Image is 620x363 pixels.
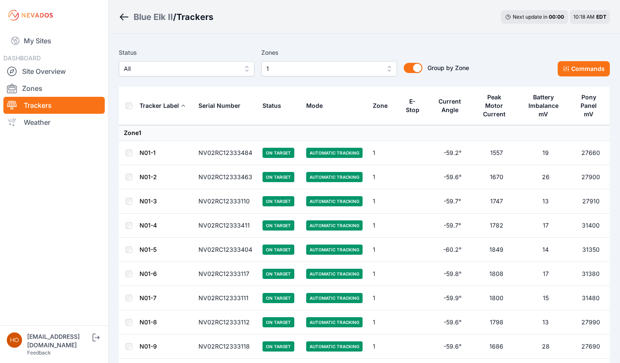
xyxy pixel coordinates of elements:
td: 1 [368,189,399,214]
td: 1686 [474,335,519,359]
button: All [119,61,254,76]
span: Automatic Tracking [306,148,363,158]
td: 31350 [572,238,610,262]
td: NV02RC12333484 [193,141,257,165]
div: Tracker Label [140,101,179,110]
label: Status [119,48,254,58]
td: 1 [368,286,399,310]
td: 13 [519,189,572,214]
button: Status [263,96,288,116]
span: 10:18 AM [573,14,595,20]
span: Automatic Tracking [306,293,363,303]
td: -59.7° [431,214,474,238]
button: Peak Motor Current [479,87,514,124]
button: Tracker Label [140,96,186,116]
td: 1 [368,141,399,165]
a: N01-9 [140,343,157,350]
td: 19 [519,141,572,165]
td: 27900 [572,165,610,189]
td: 27660 [572,141,610,165]
button: Serial Number [198,96,247,116]
button: E-Stop [405,91,426,120]
td: 28 [519,335,572,359]
td: 27990 [572,310,610,335]
span: On Target [263,317,294,327]
a: Trackers [3,97,105,114]
button: Commands [558,61,610,76]
td: 1 [368,165,399,189]
div: Status [263,101,281,110]
a: N01-6 [140,270,157,277]
td: 1 [368,310,399,335]
div: Zone [373,101,388,110]
span: Automatic Tracking [306,172,363,182]
a: N01-4 [140,222,157,229]
td: NV02RC12333111 [193,286,257,310]
button: 1 [261,61,397,76]
a: N01-2 [140,173,157,180]
label: Zones [261,48,397,58]
td: 1782 [474,214,519,238]
td: 1808 [474,262,519,286]
td: NV02RC12333117 [193,262,257,286]
span: Group by Zone [427,64,469,71]
td: 31480 [572,286,610,310]
td: 17 [519,262,572,286]
a: N01-5 [140,246,156,253]
div: [EMAIL_ADDRESS][DOMAIN_NAME] [27,332,91,349]
a: N01-7 [140,294,156,301]
td: NV02RC12333118 [193,335,257,359]
a: My Sites [3,31,105,51]
button: Pony Panel mV [577,87,605,124]
td: 1 [368,335,399,359]
td: -59.6° [431,165,474,189]
td: NV02RC12333112 [193,310,257,335]
a: N01-3 [140,197,157,205]
td: -59.7° [431,189,474,214]
td: 15 [519,286,572,310]
td: 13 [519,310,572,335]
span: EDT [596,14,606,20]
span: Automatic Tracking [306,317,363,327]
button: Zone [373,96,394,116]
span: / [173,11,176,23]
button: Battery Imbalance mV [524,87,567,124]
td: -59.6° [431,310,474,335]
a: N01-1 [140,149,156,156]
span: On Target [263,245,294,255]
td: 27910 [572,189,610,214]
td: 17 [519,214,572,238]
span: On Target [263,220,294,231]
img: horsepowersolar@invenergy.com [7,332,22,348]
div: Battery Imbalance mV [524,93,562,118]
span: All [124,64,237,74]
td: -60.2° [431,238,474,262]
td: NV02RC12333463 [193,165,257,189]
td: Zone 1 [119,125,610,141]
span: On Target [263,293,294,303]
span: Automatic Tracking [306,196,363,206]
span: On Target [263,172,294,182]
div: Pony Panel mV [577,93,600,118]
img: Nevados [7,8,54,22]
div: Serial Number [198,101,240,110]
td: -59.2° [431,141,474,165]
a: Zones [3,80,105,97]
span: On Target [263,196,294,206]
td: 1670 [474,165,519,189]
td: 1 [368,214,399,238]
td: 1849 [474,238,519,262]
td: 1 [368,238,399,262]
a: Blue Elk II [134,11,173,23]
td: NV02RC12333411 [193,214,257,238]
span: Automatic Tracking [306,245,363,255]
span: Automatic Tracking [306,341,363,352]
div: E-Stop [405,97,420,114]
td: 27690 [572,335,610,359]
td: -59.6° [431,335,474,359]
span: Next update in [513,14,547,20]
button: Mode [306,96,330,116]
span: 1 [266,64,380,74]
td: 1747 [474,189,519,214]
